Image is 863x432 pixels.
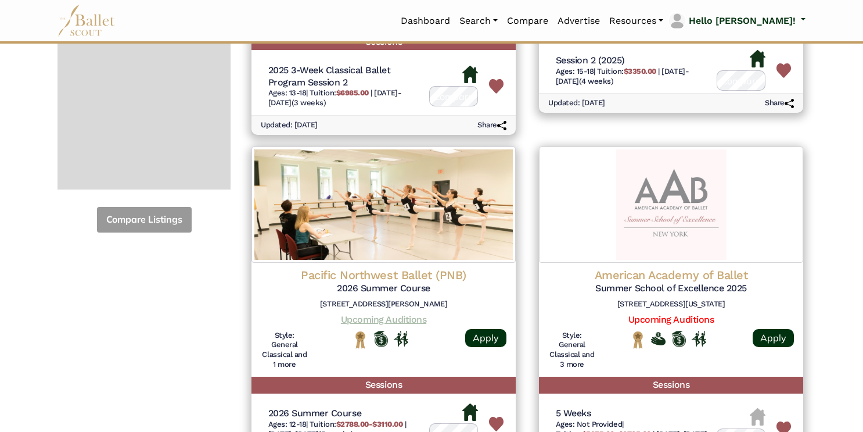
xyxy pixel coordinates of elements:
h5: 2026 Summer Course [268,408,420,420]
h6: [STREET_ADDRESS][PERSON_NAME] [261,299,506,309]
span: Tuition: [310,88,371,97]
a: Compare [502,9,553,33]
p: Hello [PERSON_NAME]! [689,13,796,28]
a: Resources [605,9,668,33]
img: Logo [539,147,803,263]
img: National [353,331,368,349]
img: In Person [394,331,408,346]
h6: Updated: [DATE] [548,98,605,108]
h4: American Academy of Ballet [548,267,794,283]
img: profile picture [669,13,685,29]
a: Upcoming Auditions [628,314,714,325]
img: Offers Financial Aid [651,332,666,345]
h6: | | [268,88,420,108]
img: Heart [489,79,504,94]
h5: 2026 Summer Course [261,283,506,295]
img: Housing Available [750,50,765,67]
img: Offers Scholarship [671,331,686,347]
h5: 2025 3-Week Classical Ballet Program Session 2 [268,65,420,89]
h5: 5 Weeks [556,408,708,420]
h5: Session 2 (2025) [556,55,708,67]
a: Advertise [553,9,605,33]
h6: Style: General Classical and 3 more [548,331,596,370]
img: Housing Available [462,404,478,421]
h5: Sessions [251,377,516,394]
h5: Summer School of Excellence 2025 [548,283,794,295]
b: $2788.00-$3110.00 [336,420,403,429]
span: [DATE]-[DATE] (4 weeks) [556,67,689,85]
h6: Style: General Classical and 1 more [261,331,308,370]
h6: | | [556,67,708,87]
h6: Updated: [DATE] [261,120,318,130]
a: Apply [753,329,794,347]
span: Tuition: [597,67,658,76]
img: Heart [776,63,791,78]
span: Ages: 13-18 [268,88,307,97]
img: National [631,331,645,349]
a: profile picture Hello [PERSON_NAME]! [668,12,806,30]
img: Logo [251,147,516,263]
span: Tuition: [310,420,405,429]
img: Offers Scholarship [373,331,388,347]
h6: [STREET_ADDRESS][US_STATE] [548,299,794,309]
span: [DATE]-[DATE] (3 weeks) [268,88,401,107]
a: Dashboard [396,9,455,33]
a: Apply [465,329,506,347]
img: Housing Available [462,66,478,83]
span: Ages: 12-18 [268,420,307,429]
img: In Person [692,331,706,346]
img: Heart [489,417,504,431]
img: Housing Unvailable [750,408,765,426]
h4: Pacific Northwest Ballet (PNB) [261,267,506,283]
h6: Share [765,98,794,108]
h6: Share [477,120,506,130]
a: Search [455,9,502,33]
span: Ages: 15-18 [556,67,594,76]
a: Upcoming Auditions [341,314,426,325]
h5: Sessions [539,377,803,394]
span: Ages: Not Provided [556,420,622,429]
b: $6985.00 [336,88,369,97]
b: $3350.00 [624,67,656,76]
